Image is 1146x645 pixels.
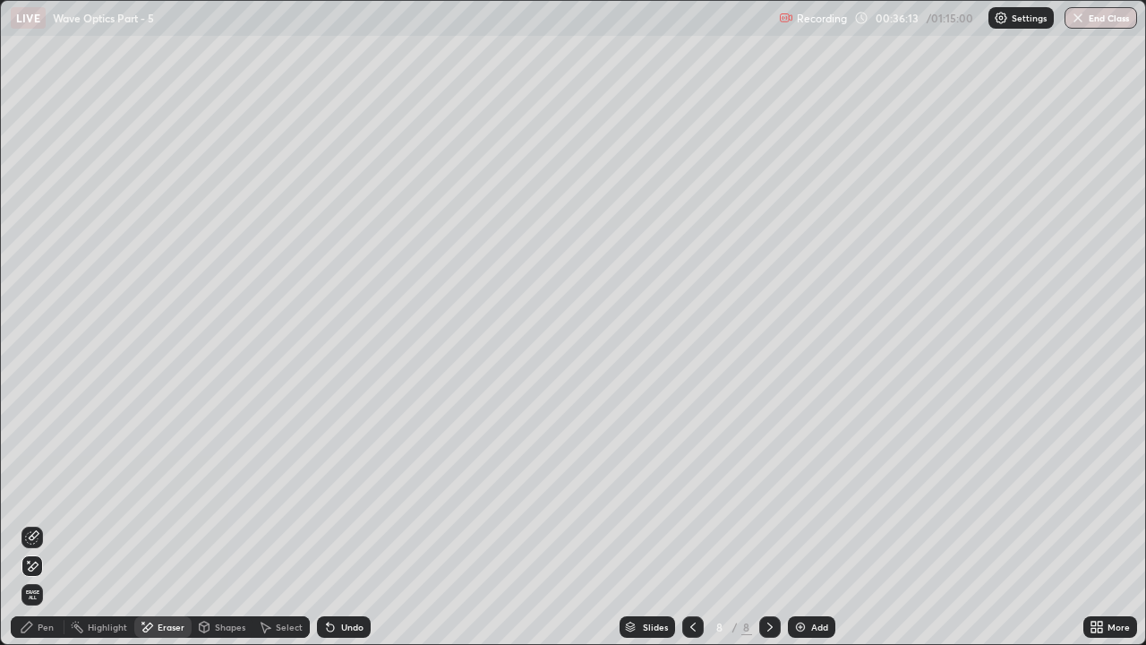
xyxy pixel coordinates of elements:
p: LIVE [16,11,40,25]
div: Undo [341,623,363,632]
div: Eraser [158,623,184,632]
img: class-settings-icons [994,11,1008,25]
div: / [732,622,738,632]
p: Wave Optics Part - 5 [53,11,154,25]
div: Highlight [88,623,127,632]
span: Erase all [22,589,42,600]
div: Pen [38,623,54,632]
div: 8 [741,619,752,635]
button: End Class [1065,7,1137,29]
p: Settings [1012,13,1047,22]
div: Shapes [215,623,245,632]
img: end-class-cross [1071,11,1085,25]
img: recording.375f2c34.svg [779,11,793,25]
div: Select [276,623,303,632]
p: Recording [797,12,847,25]
div: More [1108,623,1130,632]
div: 8 [711,622,729,632]
div: Slides [643,623,668,632]
div: Add [811,623,828,632]
img: add-slide-button [793,620,808,634]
